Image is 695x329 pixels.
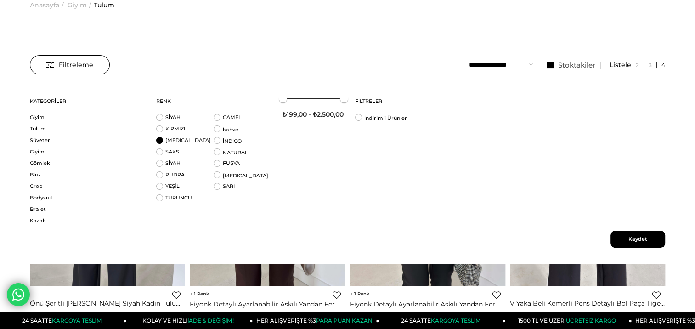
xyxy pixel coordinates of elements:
[156,114,214,125] li: SİYAH
[30,171,145,178] a: Bluz
[30,114,145,121] a: Giyim
[214,183,271,194] li: SARI
[253,312,379,329] a: HER ALIŞVERİŞTE %3PARA PUAN KAZAN
[214,114,271,125] li: CAMEL
[283,108,344,119] div: ₺199,00 - ₺2.500,00
[165,194,192,201] a: TURUNCU
[30,206,145,213] a: Bralet
[333,291,341,299] a: Favorilere Ekle
[190,312,226,321] span: ₺2.399,99
[165,114,181,120] a: SİYAH
[223,126,238,133] a: kahve
[165,171,185,178] a: PUDRA
[350,291,369,297] span: 1
[156,194,214,206] li: TURUNCU
[172,291,181,299] a: Favorilere Ekle
[52,317,102,324] span: KARGOYA TESLİM
[165,137,211,143] a: [MEDICAL_DATA]
[156,183,214,194] li: YEŞİL
[156,89,271,114] a: Renk
[156,171,214,183] li: PUDRA
[214,160,271,171] li: FUŞYA
[316,317,373,324] span: PARA PUAN KAZAN
[214,125,271,137] li: kahve
[156,125,214,137] li: KIRMIZI
[156,148,214,160] li: SAKS
[364,115,407,121] a: İndirimli Ürünler
[165,183,180,189] a: YEŞİL
[350,300,505,308] a: Fiyonk Detaylı Ayarlanabilir Askılı Yandan Fermuarlı Naldir Kadın Siyah Tulum 26K097
[558,61,595,69] span: Stoktakiler
[355,114,412,125] li: İndirimli Ürünler
[46,56,93,74] span: Filtreleme
[223,160,240,166] a: FUŞYA
[431,317,480,324] span: KARGOYA TESLİM
[190,300,345,308] a: Fiyonk Detaylı Ayarlanabilir Askılı Yandan Fermuarlı Naldir Kadın Kahve Tulum 26K097
[187,317,233,324] span: İADE & DEĞİŞİM!
[350,312,386,321] span: ₺2.399,99
[30,217,145,224] a: Kazak
[214,148,271,160] li: NATURAL
[190,291,209,297] span: 1
[156,160,214,171] li: SİYAH
[156,137,214,148] li: BEYAZ
[355,89,470,114] a: Filtreler
[165,148,179,155] a: SAKS
[652,291,661,299] a: Favorilere Ekle
[223,114,242,120] a: CAMEL
[510,299,665,307] a: V Yaka Beli Kemerli Pens Detaylı Bol Paça Tiger Siyah Kadın Tulum 26K025
[610,231,665,248] span: Kaydet
[165,160,181,166] a: SİYAH
[30,89,145,114] a: Kategoriler
[30,194,145,201] a: Bodysuit
[214,137,271,148] li: İNDİGO
[30,137,145,144] a: Süveter
[223,138,242,144] a: İNDİGO
[506,312,632,329] a: 1500 TL VE ÜZERİÜCRETSİZ KARGO
[126,312,253,329] a: KOLAY VE HIZLIİADE & DEĞİŞİM!
[30,160,145,167] a: Gömlek
[492,291,501,299] a: Favorilere Ekle
[30,125,145,132] a: Tulum
[379,312,505,329] a: 24 SAATTEKARGOYA TESLİM
[223,149,248,156] a: NATURAL
[214,171,271,183] li: BEYAZ
[566,317,616,324] span: ÜCRETSİZ KARGO
[223,183,235,189] a: SARI
[165,125,185,132] a: KIRMIZI
[542,62,600,69] a: Stoktakiler
[30,299,185,307] a: Önü Şeritli [PERSON_NAME] Siyah Kadın Tulum 26K098
[30,148,145,155] a: Giyim
[510,311,544,320] span: ₺1.699,99
[30,183,145,190] a: Crop
[223,172,268,179] a: [MEDICAL_DATA]
[30,311,67,320] span: ₺2.499,99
